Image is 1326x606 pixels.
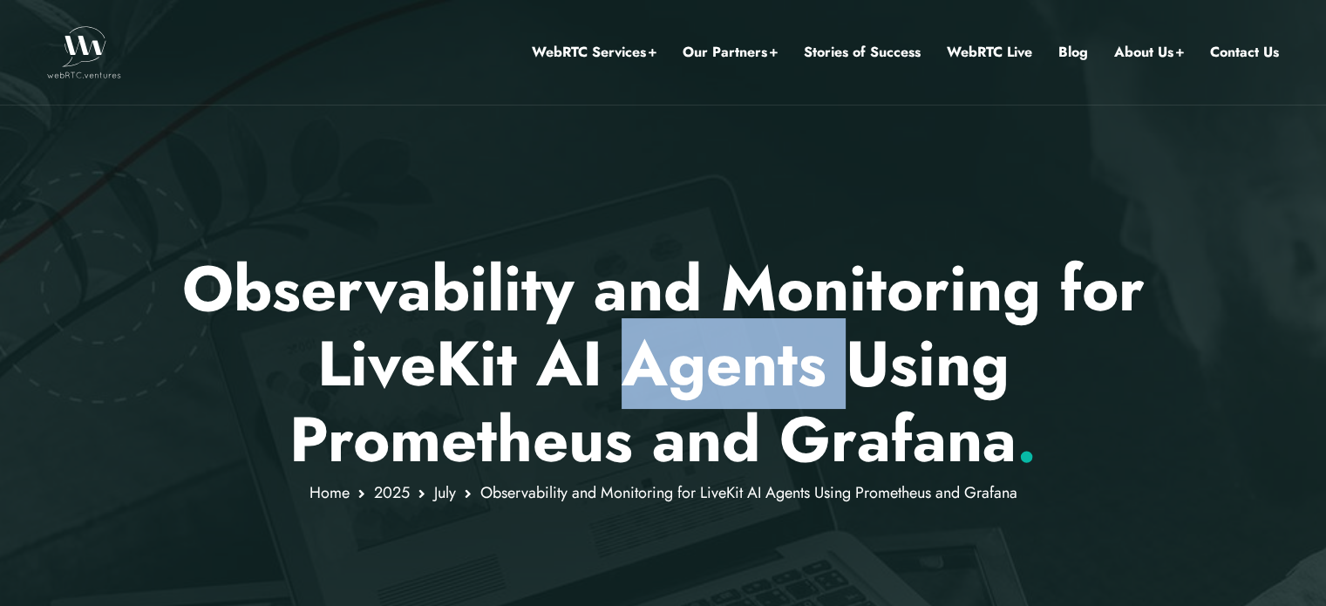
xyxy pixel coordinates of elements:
a: Home [309,481,350,504]
a: Blog [1058,41,1088,64]
p: Observability and Monitoring for LiveKit AI Agents Using Prometheus and Grafana [153,251,1173,477]
span: . [1017,394,1037,485]
a: About Us [1114,41,1184,64]
a: 2025 [374,481,410,504]
img: WebRTC.ventures [47,26,121,78]
a: Contact Us [1210,41,1279,64]
a: Stories of Success [804,41,921,64]
span: Observability and Monitoring for LiveKit AI Agents Using Prometheus and Grafana [480,481,1017,504]
a: WebRTC Live [947,41,1032,64]
a: WebRTC Services [532,41,656,64]
a: Our Partners [683,41,778,64]
a: July [434,481,456,504]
